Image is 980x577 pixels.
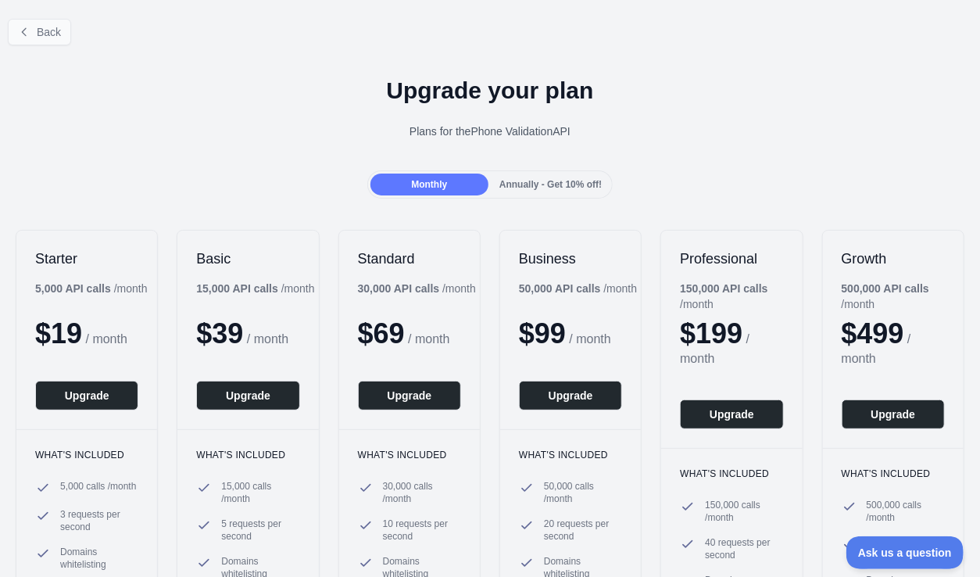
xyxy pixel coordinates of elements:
[519,381,622,410] button: Upgrade
[519,449,622,461] h3: What's included
[680,400,783,429] button: Upgrade
[196,449,299,461] h3: What's included
[358,449,461,461] h3: What's included
[846,536,964,569] iframe: Toggle Customer Support
[842,400,945,429] button: Upgrade
[358,381,461,410] button: Upgrade
[196,381,299,410] button: Upgrade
